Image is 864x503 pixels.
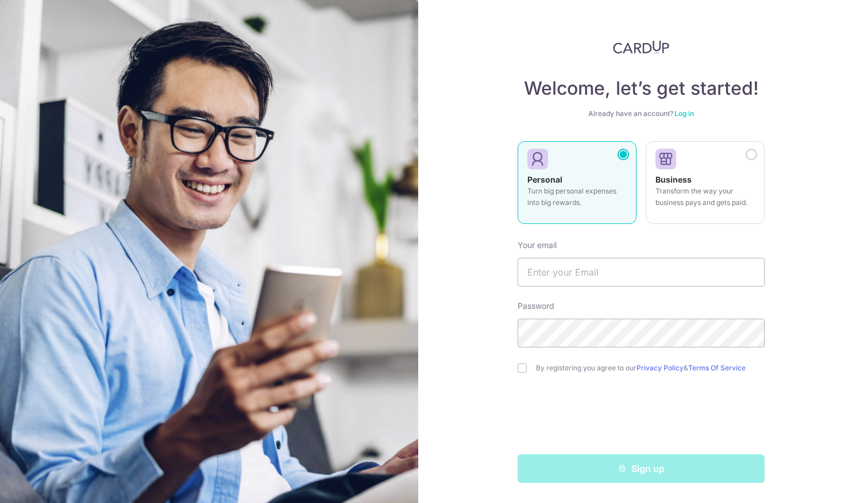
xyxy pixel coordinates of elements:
[527,185,627,208] p: Turn big personal expenses into big rewards.
[688,363,746,372] a: Terms Of Service
[518,141,637,231] a: Personal Turn big personal expenses into big rewards.
[536,363,765,373] label: By registering you agree to our &
[554,396,728,440] iframe: reCAPTCHA
[518,77,765,100] h4: Welcome, let’s get started!
[637,363,684,372] a: Privacy Policy
[518,258,765,287] input: Enter your Email
[518,300,554,312] label: Password
[655,175,692,184] strong: Business
[613,40,669,54] img: CardUp Logo
[518,109,765,118] div: Already have an account?
[518,239,557,251] label: Your email
[527,175,562,184] strong: Personal
[646,141,765,231] a: Business Transform the way your business pays and gets paid.
[674,109,694,118] a: Log in
[655,185,755,208] p: Transform the way your business pays and gets paid.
